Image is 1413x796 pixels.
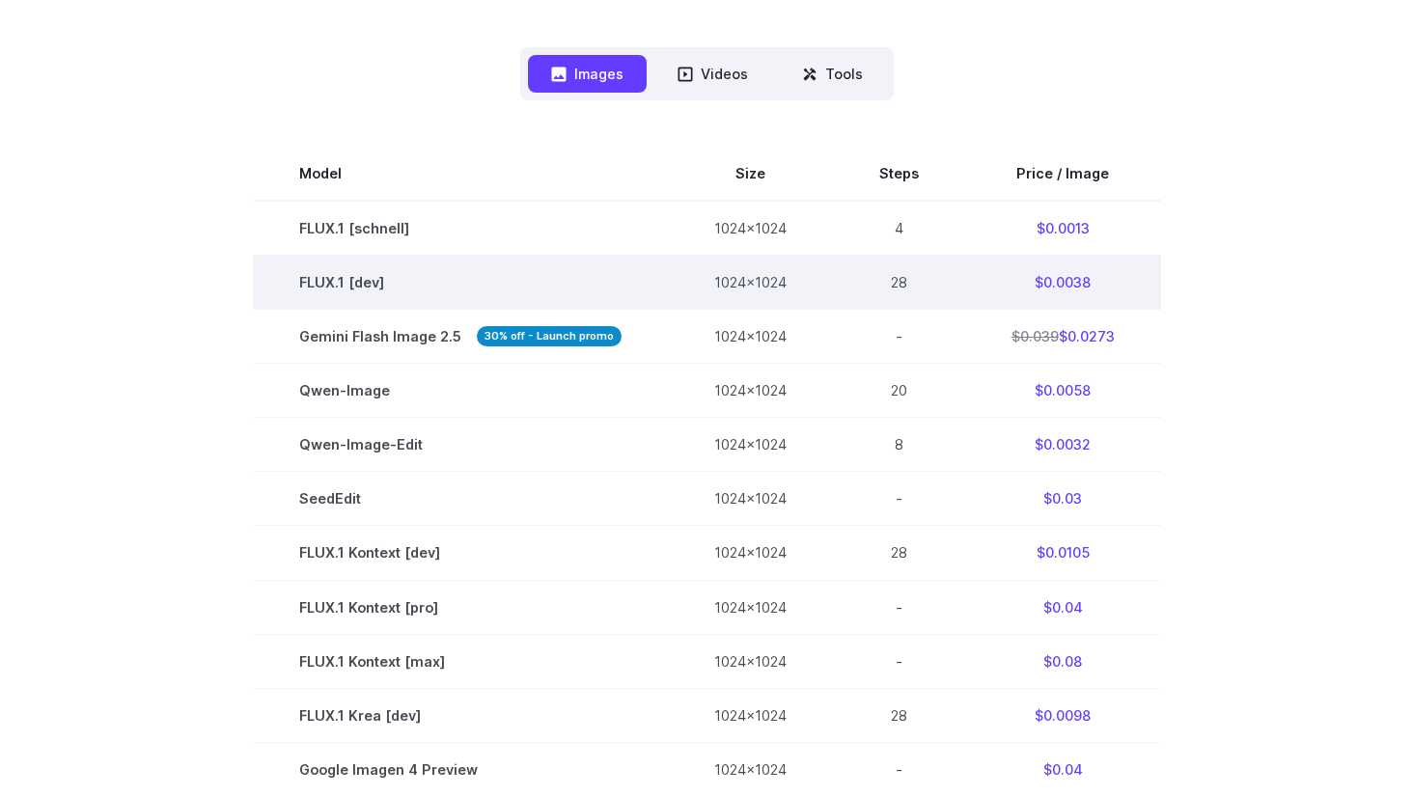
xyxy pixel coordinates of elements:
td: - [833,634,965,688]
td: Qwen-Image [253,364,668,418]
td: FLUX.1 Kontext [max] [253,634,668,688]
td: 1024x1024 [668,472,833,526]
td: $0.0032 [965,418,1161,472]
td: 1024x1024 [668,256,833,310]
td: $0.03 [965,472,1161,526]
s: $0.039 [1011,328,1059,344]
td: - [833,580,965,634]
th: Price / Image [965,147,1161,201]
button: Images [528,55,647,93]
button: Tools [779,55,886,93]
td: 8 [833,418,965,472]
td: Qwen-Image-Edit [253,418,668,472]
td: - [833,742,965,796]
td: FLUX.1 Kontext [dev] [253,526,668,580]
td: 1024x1024 [668,688,833,742]
td: - [833,310,965,364]
td: 1024x1024 [668,742,833,796]
td: $0.0098 [965,688,1161,742]
td: Google Imagen 4 Preview [253,742,668,796]
td: SeedEdit [253,472,668,526]
td: 20 [833,364,965,418]
td: FLUX.1 Kontext [pro] [253,580,668,634]
td: 1024x1024 [668,580,833,634]
td: $0.0058 [965,364,1161,418]
td: $0.04 [965,742,1161,796]
td: FLUX.1 [schnell] [253,201,668,256]
td: $0.04 [965,580,1161,634]
td: 28 [833,526,965,580]
td: 1024x1024 [668,310,833,364]
td: 1024x1024 [668,418,833,472]
strong: 30% off - Launch promo [477,326,622,346]
td: 1024x1024 [668,364,833,418]
td: 4 [833,201,965,256]
td: 28 [833,256,965,310]
td: 1024x1024 [668,526,833,580]
th: Size [668,147,833,201]
td: $0.0273 [965,310,1161,364]
th: Model [253,147,668,201]
td: - [833,472,965,526]
td: $0.08 [965,634,1161,688]
td: $0.0013 [965,201,1161,256]
td: $0.0105 [965,526,1161,580]
td: 1024x1024 [668,201,833,256]
td: FLUX.1 Krea [dev] [253,688,668,742]
td: 1024x1024 [668,634,833,688]
span: Gemini Flash Image 2.5 [299,325,622,347]
button: Videos [654,55,771,93]
td: $0.0038 [965,256,1161,310]
td: 28 [833,688,965,742]
th: Steps [833,147,965,201]
td: FLUX.1 [dev] [253,256,668,310]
